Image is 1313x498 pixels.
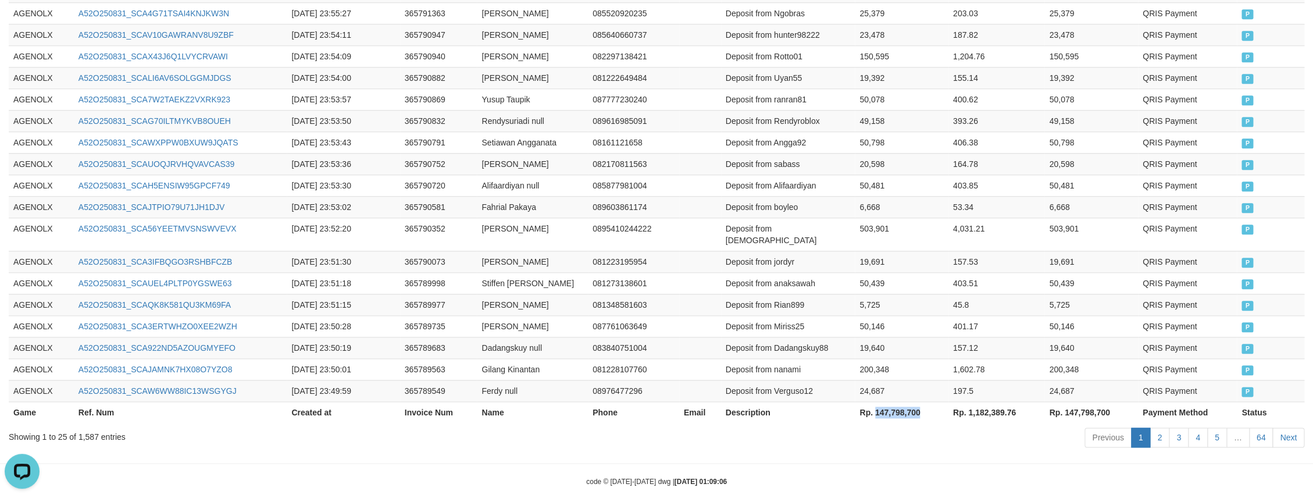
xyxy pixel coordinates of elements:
td: AGENOLX [9,272,74,294]
td: 081222649484 [588,67,679,88]
td: 083840751004 [588,337,679,358]
td: 081273138601 [588,272,679,294]
a: A52O250831_SCA7W2TAEKZ2VXRK923 [79,95,230,104]
td: [PERSON_NAME] [477,2,588,24]
a: A52O250831_SCA4G71TSAI4KNJKW3N [79,9,229,18]
td: Stiffen [PERSON_NAME] [477,272,588,294]
td: 393.26 [948,110,1045,131]
span: PAID [1241,322,1253,332]
span: PAID [1241,182,1253,191]
td: Deposit from Ngobras [721,2,855,24]
td: 365789563 [400,358,477,380]
td: 085877981004 [588,175,679,196]
th: Game [9,401,74,423]
td: QRIS Payment [1138,218,1237,251]
td: 365790940 [400,45,477,67]
td: 20,598 [855,153,948,175]
td: 5,725 [1044,294,1138,315]
td: 5,725 [855,294,948,315]
td: AGENOLX [9,45,74,67]
td: 200,348 [1044,358,1138,380]
a: A52O250831_SCALI6AV6SOLGGMJDGS [79,73,231,83]
td: Deposit from nanami [721,358,855,380]
td: 085640660737 [588,24,679,45]
td: 19,640 [855,337,948,358]
a: A52O250831_SCAH5ENSIW95GPCF749 [79,181,230,190]
th: Rp. 147,798,700 [855,401,948,423]
td: 365789735 [400,315,477,337]
th: Rp. 147,798,700 [1044,401,1138,423]
td: 50,078 [855,88,948,110]
td: QRIS Payment [1138,294,1237,315]
td: 503,901 [855,218,948,251]
td: QRIS Payment [1138,131,1237,153]
th: Name [477,401,588,423]
td: 365789998 [400,272,477,294]
td: Alifaardiyan null [477,175,588,196]
td: 365790947 [400,24,477,45]
span: PAID [1241,74,1253,84]
td: 081348581603 [588,294,679,315]
button: Open LiveChat chat widget [5,5,40,40]
td: 081228107760 [588,358,679,380]
td: [DATE] 23:53:43 [287,131,399,153]
td: 197.5 [948,380,1045,401]
td: 085520920235 [588,2,679,24]
td: 365789549 [400,380,477,401]
span: PAID [1241,117,1253,127]
td: 50,439 [1044,272,1138,294]
td: 365790832 [400,110,477,131]
a: A52O250831_SCAWXPPW0BXUW9JQATS [79,138,238,147]
td: Deposit from boyleo [721,196,855,218]
td: [PERSON_NAME] [477,294,588,315]
td: 365789977 [400,294,477,315]
span: PAID [1241,301,1253,311]
td: QRIS Payment [1138,251,1237,272]
td: AGENOLX [9,110,74,131]
td: [DATE] 23:54:00 [287,67,399,88]
td: 365790352 [400,218,477,251]
td: 50,481 [1044,175,1138,196]
a: A52O250831_SCA3ERTWHZO0XEE2WZH [79,322,237,331]
td: Deposit from Miriss25 [721,315,855,337]
td: 400.62 [948,88,1045,110]
th: Invoice Num [400,401,477,423]
td: Deposit from hunter98222 [721,24,855,45]
td: Yusup Taupik [477,88,588,110]
span: PAID [1241,387,1253,397]
td: AGENOLX [9,251,74,272]
th: Status [1237,401,1304,423]
td: Deposit from Uyan55 [721,67,855,88]
th: Ref. Num [74,401,287,423]
td: AGENOLX [9,294,74,315]
td: [PERSON_NAME] [477,315,588,337]
a: A52O250831_SCAUOQJRVHQVAVCAS39 [79,159,234,169]
td: [PERSON_NAME] [477,24,588,45]
td: [DATE] 23:53:30 [287,175,399,196]
td: AGENOLX [9,380,74,401]
th: Created at [287,401,399,423]
td: Deposit from ranran81 [721,88,855,110]
td: AGENOLX [9,67,74,88]
td: [DATE] 23:51:30 [287,251,399,272]
td: [DATE] 23:53:36 [287,153,399,175]
th: Rp. 1,182,389.76 [948,401,1045,423]
td: 087761063649 [588,315,679,337]
td: 401.17 [948,315,1045,337]
td: 19,691 [1044,251,1138,272]
td: AGENOLX [9,2,74,24]
td: QRIS Payment [1138,315,1237,337]
span: PAID [1241,279,1253,289]
td: [PERSON_NAME] [477,153,588,175]
a: Previous [1084,428,1131,447]
a: 64 [1249,428,1273,447]
td: [PERSON_NAME] [477,251,588,272]
a: Next [1272,428,1304,447]
span: PAID [1241,95,1253,105]
th: Phone [588,401,679,423]
span: PAID [1241,31,1253,41]
a: 4 [1188,428,1208,447]
td: QRIS Payment [1138,2,1237,24]
a: 3 [1169,428,1189,447]
td: 19,392 [1044,67,1138,88]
